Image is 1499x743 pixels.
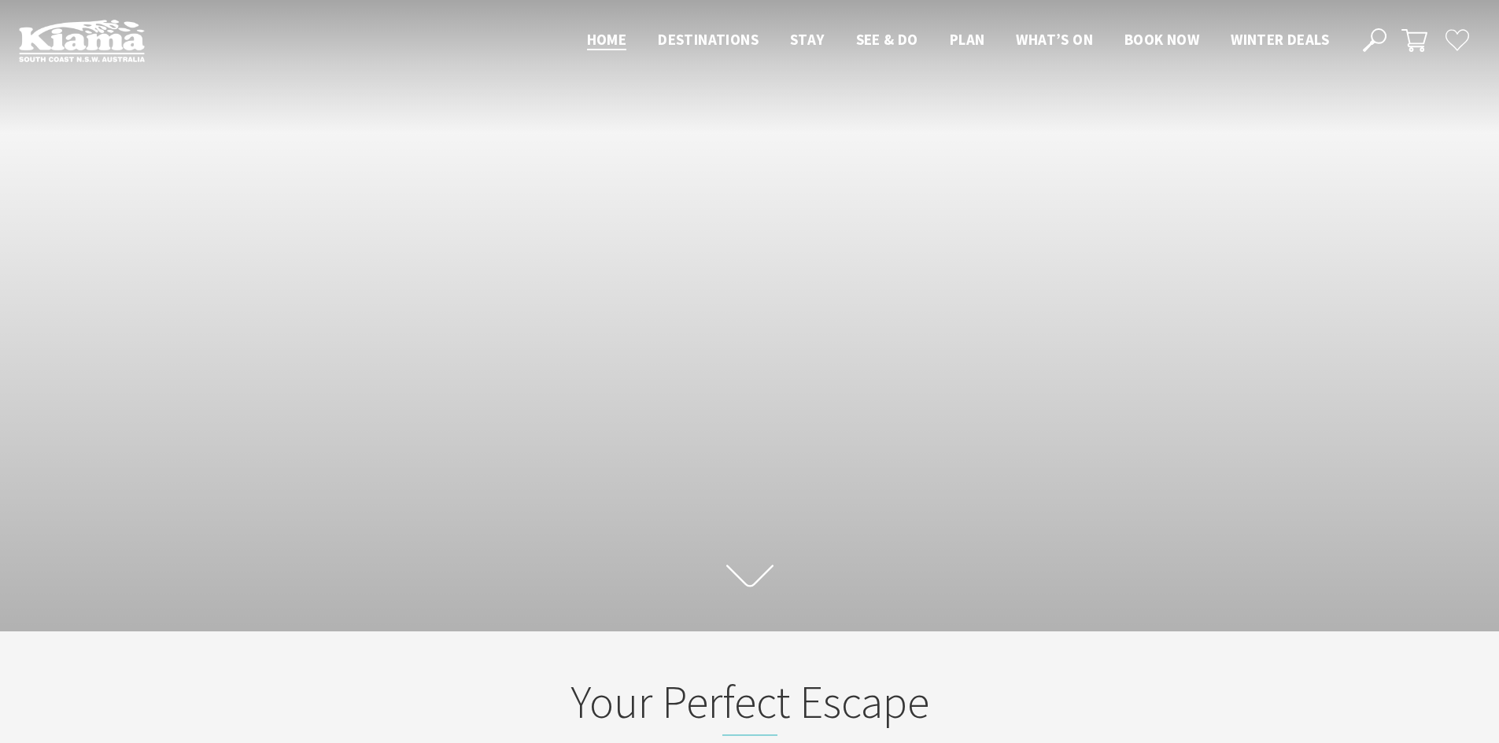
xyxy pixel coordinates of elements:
[571,28,1345,53] nav: Main Menu
[1016,30,1093,49] span: What’s On
[587,30,627,49] span: Home
[658,30,759,49] span: Destinations
[1124,30,1199,49] span: Book now
[441,675,1058,736] h2: Your Perfect Escape
[950,30,985,49] span: Plan
[856,30,918,49] span: See & Do
[1231,30,1329,49] span: Winter Deals
[19,19,145,62] img: Kiama Logo
[790,30,825,49] span: Stay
